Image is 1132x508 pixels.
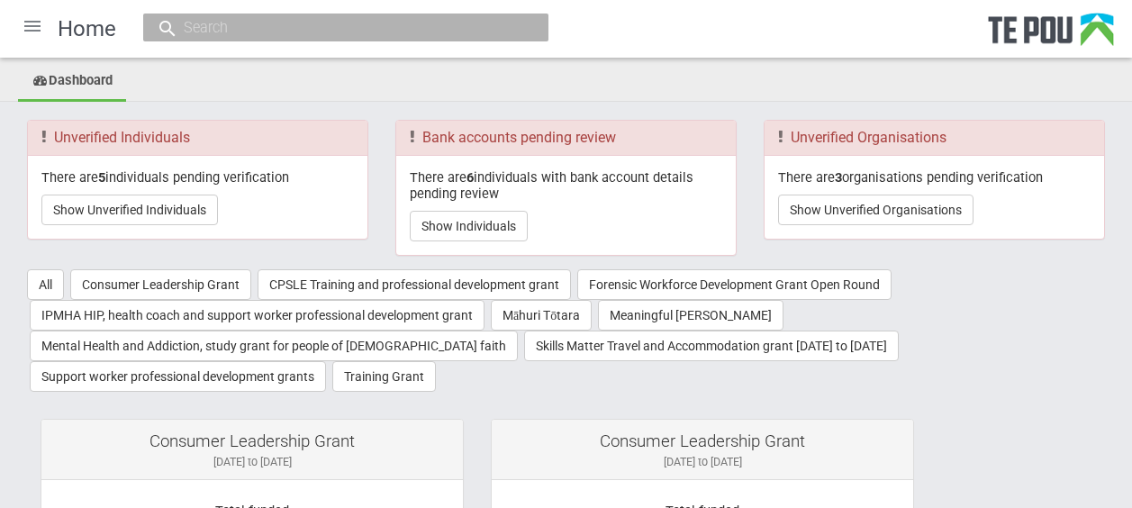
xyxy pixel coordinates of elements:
button: Show Individuals [410,211,528,241]
div: Consumer Leadership Grant [505,433,900,449]
h3: Unverified Individuals [41,130,354,146]
b: 3 [835,169,842,186]
button: Support worker professional development grants [30,361,326,392]
input: Search [178,18,495,37]
button: Training Grant [332,361,436,392]
div: [DATE] to [DATE] [505,454,900,470]
button: Consumer Leadership Grant [70,269,251,300]
button: CPSLE Training and professional development grant [258,269,571,300]
h3: Bank accounts pending review [410,130,722,146]
button: Forensic Workforce Development Grant Open Round [577,269,892,300]
b: 5 [98,169,105,186]
button: Mental Health and Addiction, study grant for people of [DEMOGRAPHIC_DATA] faith [30,331,518,361]
div: [DATE] to [DATE] [55,454,449,470]
button: Māhuri Tōtara [491,300,592,331]
b: 6 [466,169,474,186]
div: Consumer Leadership Grant [55,433,449,449]
h3: Unverified Organisations [778,130,1091,146]
p: There are organisations pending verification [778,169,1091,186]
a: Dashboard [18,62,126,102]
p: There are individuals with bank account details pending review [410,169,722,203]
button: Meaningful [PERSON_NAME] [598,300,783,331]
p: There are individuals pending verification [41,169,354,186]
button: Skills Matter Travel and Accommodation grant [DATE] to [DATE] [524,331,899,361]
button: IPMHA HIP, health coach and support worker professional development grant [30,300,484,331]
button: Show Unverified Organisations [778,195,974,225]
button: All [27,269,64,300]
button: Show Unverified Individuals [41,195,218,225]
